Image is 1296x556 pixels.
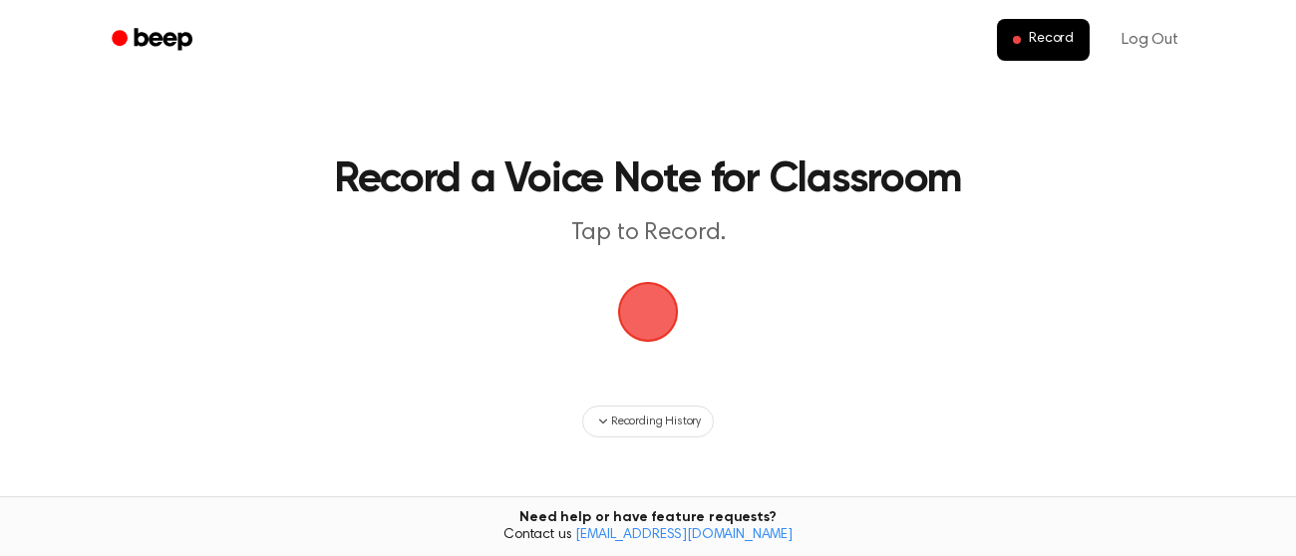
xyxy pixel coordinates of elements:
span: Recording History [611,413,701,430]
a: [EMAIL_ADDRESS][DOMAIN_NAME] [575,528,793,542]
button: Beep Logo [618,282,678,342]
a: Log Out [1102,16,1198,64]
span: Contact us [12,527,1284,545]
button: Recording History [582,406,714,437]
span: Record [1029,31,1074,49]
a: Beep [98,21,210,60]
button: Record [997,19,1090,61]
p: Tap to Record. [265,217,1031,250]
h1: Record a Voice Note for Classroom [215,159,1081,201]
